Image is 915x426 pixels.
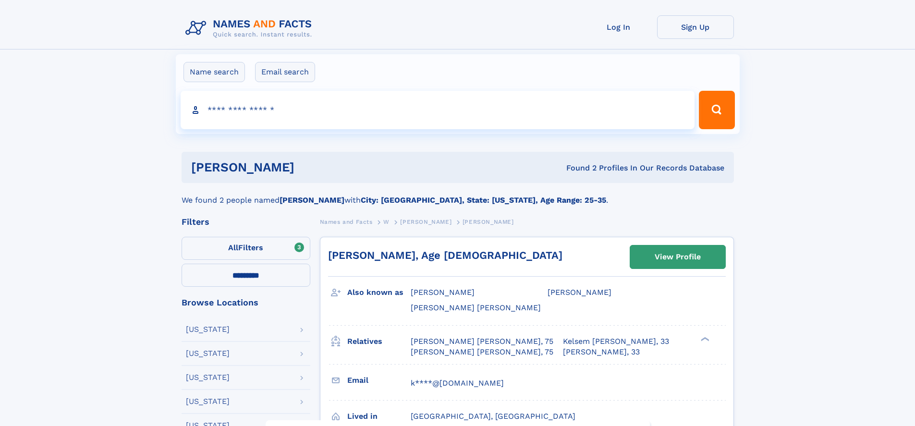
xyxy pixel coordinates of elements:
[699,91,734,129] button: Search Button
[400,216,451,228] a: [PERSON_NAME]
[463,219,514,225] span: [PERSON_NAME]
[657,15,734,39] a: Sign Up
[347,333,411,350] h3: Relatives
[255,62,315,82] label: Email search
[347,408,411,425] h3: Lived in
[411,347,553,357] a: [PERSON_NAME] [PERSON_NAME], 75
[181,91,695,129] input: search input
[548,288,611,297] span: [PERSON_NAME]
[228,243,238,252] span: All
[563,336,669,347] a: Kelsem [PERSON_NAME], 33
[320,216,373,228] a: Names and Facts
[430,163,724,173] div: Found 2 Profiles In Our Records Database
[182,15,320,41] img: Logo Names and Facts
[563,347,640,357] a: [PERSON_NAME], 33
[186,398,230,405] div: [US_STATE]
[182,183,734,206] div: We found 2 people named with .
[183,62,245,82] label: Name search
[361,195,606,205] b: City: [GEOGRAPHIC_DATA], State: [US_STATE], Age Range: 25-35
[411,288,475,297] span: [PERSON_NAME]
[383,219,390,225] span: W
[182,298,310,307] div: Browse Locations
[347,372,411,389] h3: Email
[280,195,344,205] b: [PERSON_NAME]
[655,246,701,268] div: View Profile
[186,326,230,333] div: [US_STATE]
[630,245,725,268] a: View Profile
[182,237,310,260] label: Filters
[186,374,230,381] div: [US_STATE]
[383,216,390,228] a: W
[347,284,411,301] h3: Also known as
[328,249,562,261] a: [PERSON_NAME], Age [DEMOGRAPHIC_DATA]
[580,15,657,39] a: Log In
[186,350,230,357] div: [US_STATE]
[411,303,541,312] span: [PERSON_NAME] [PERSON_NAME]
[411,336,553,347] a: [PERSON_NAME] [PERSON_NAME], 75
[182,218,310,226] div: Filters
[698,336,710,342] div: ❯
[191,161,430,173] h1: [PERSON_NAME]
[400,219,451,225] span: [PERSON_NAME]
[411,412,575,421] span: [GEOGRAPHIC_DATA], [GEOGRAPHIC_DATA]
